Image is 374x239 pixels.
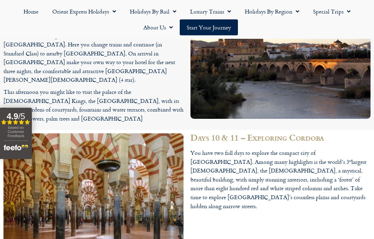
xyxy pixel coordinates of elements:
a: Holidays by Region [238,3,306,19]
sup: rd [349,158,351,162]
p: [DATE] you bid farewell to [GEOGRAPHIC_DATA], as you return to the station and take the regional ... [3,23,184,85]
a: Holidays by Rail [123,3,183,19]
h2: Days 10 & 11 – Exploring Cordoba [190,133,371,142]
a: Orient Express Holidays [45,3,123,19]
p: You have two full days to explore the compact city of [GEOGRAPHIC_DATA]. Among many highlights is... [190,149,371,211]
nav: Menu [3,3,371,35]
a: Home [17,3,45,19]
a: About Us [136,19,180,35]
a: Start your Journey [180,19,238,35]
p: This afternoon you might like to visit the palace of the [DEMOGRAPHIC_DATA] Kings, the [GEOGRAPHI... [3,88,184,123]
a: Special Trips [306,3,357,19]
a: Luxury Trains [183,3,238,19]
